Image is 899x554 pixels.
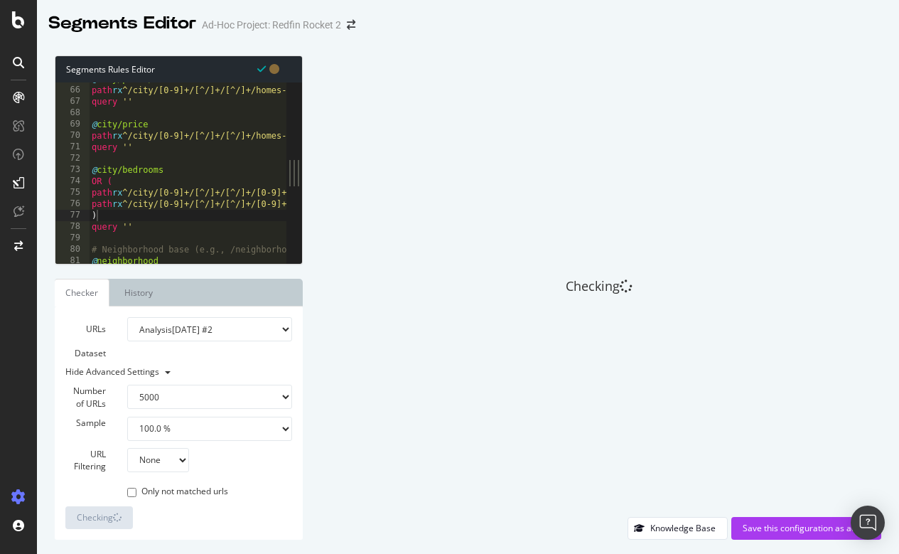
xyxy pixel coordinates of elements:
[65,506,133,529] button: Checking
[55,317,117,366] label: URLs Dataset
[55,164,90,176] div: 73
[55,210,90,221] div: 77
[55,130,90,142] div: 70
[743,522,870,534] div: Save this configuration as active
[127,488,136,497] input: Only not matched urls
[650,522,716,534] div: Knowledge Base
[55,153,90,164] div: 72
[55,119,90,130] div: 69
[347,20,355,30] div: arrow-right-arrow-left
[48,11,196,36] div: Segments Editor
[55,417,117,429] label: Sample
[77,511,113,523] span: Checking
[566,277,620,294] span: Checking
[113,279,164,307] a: History
[257,62,266,75] span: Syntax is valid
[55,96,90,107] div: 67
[55,187,90,198] div: 75
[55,244,90,255] div: 80
[628,517,728,540] button: Knowledge Base
[55,255,90,267] div: 81
[55,107,90,119] div: 68
[55,385,117,409] label: Number of URLs
[55,448,117,472] label: URL Filtering
[55,176,90,187] div: 74
[55,221,90,233] div: 78
[127,485,228,499] label: Only not matched urls
[202,18,341,32] div: Ad-Hoc Project: Redfin Rocket 2
[731,517,881,540] button: Save this configuration as active
[628,522,728,534] a: Knowledge Base
[55,198,90,210] div: 76
[269,62,279,75] span: You have unsaved modifications
[55,233,90,244] div: 79
[55,279,109,307] a: Checker
[55,142,90,153] div: 71
[55,56,302,82] div: Segments Rules Editor
[851,506,885,540] div: Open Intercom Messenger
[55,366,281,378] div: Hide Advanced Settings
[55,85,90,96] div: 66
